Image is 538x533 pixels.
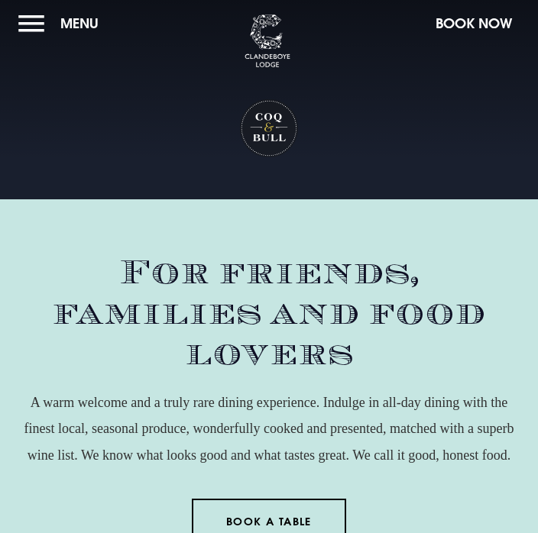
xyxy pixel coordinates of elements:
button: Book Now [428,7,520,40]
img: Clandeboye Lodge [245,15,290,68]
p: A warm welcome and a truly rare dining experience. Indulge in all-day dining with the finest loca... [18,389,520,468]
h2: For friends, families and food lovers [18,253,520,373]
button: Menu [18,7,106,40]
span: Menu [60,15,99,32]
h1: Coq & Bull [240,99,299,158]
